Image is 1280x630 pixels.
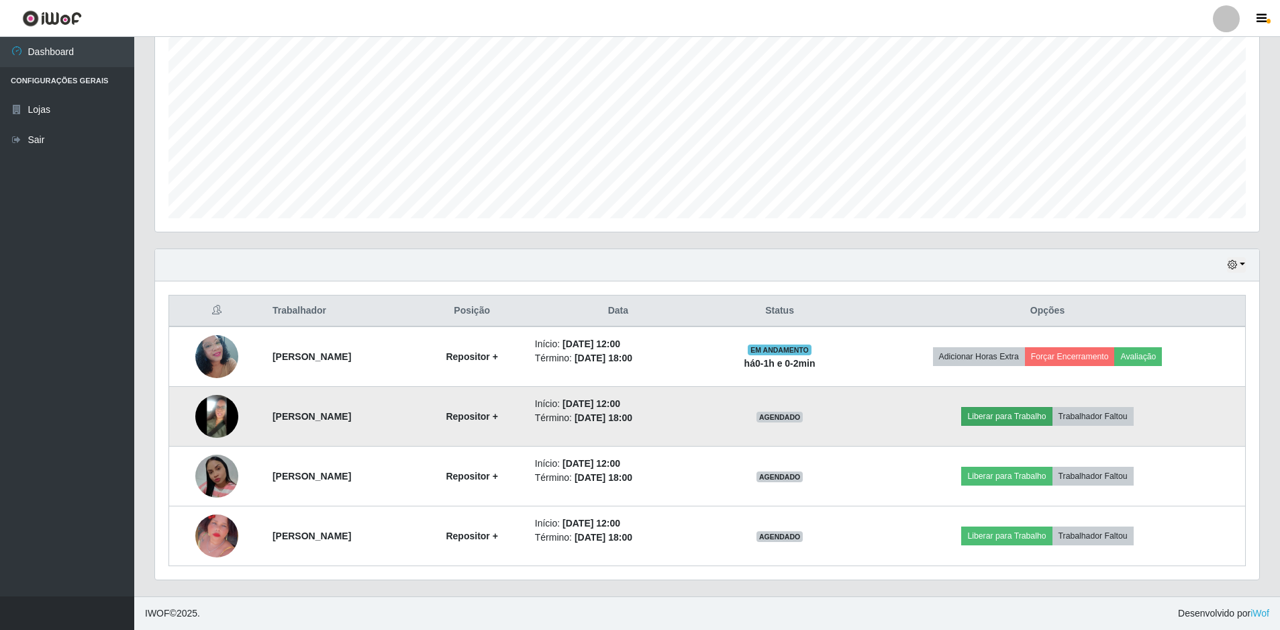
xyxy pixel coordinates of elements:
strong: Repositor + [446,411,497,422]
img: 1754175033426.jpeg [195,498,238,574]
time: [DATE] 18:00 [575,532,632,543]
button: Trabalhador Faltou [1052,467,1134,486]
li: Início: [535,516,701,531]
span: AGENDADO [756,531,803,542]
span: AGENDADO [756,471,803,482]
strong: Repositor + [446,471,497,482]
li: Término: [535,531,701,545]
strong: há 0-1 h e 0-2 min [744,358,816,369]
button: Liberar para Trabalho [961,467,1052,486]
button: Liberar para Trabalho [961,407,1052,426]
img: 1748484954184.jpeg [195,395,238,438]
strong: [PERSON_NAME] [273,411,351,422]
strong: [PERSON_NAME] [273,471,351,482]
li: Término: [535,471,701,485]
time: [DATE] 18:00 [575,412,632,423]
img: CoreUI Logo [22,10,82,27]
span: © 2025 . [145,606,200,621]
span: AGENDADO [756,412,803,422]
strong: Repositor + [446,531,497,541]
time: [DATE] 12:00 [562,518,620,529]
time: [DATE] 12:00 [562,398,620,409]
img: 1752185454755.jpeg [195,328,238,385]
button: Forçar Encerramento [1025,347,1115,366]
span: Desenvolvido por [1178,606,1269,621]
li: Término: [535,351,701,365]
time: [DATE] 18:00 [575,472,632,483]
time: [DATE] 18:00 [575,353,632,363]
a: iWof [1250,608,1269,619]
button: Trabalhador Faltou [1052,527,1134,545]
button: Liberar para Trabalho [961,527,1052,545]
li: Início: [535,337,701,351]
time: [DATE] 12:00 [562,339,620,349]
strong: Repositor + [446,351,497,362]
li: Início: [535,397,701,411]
span: EM ANDAMENTO [748,345,811,355]
th: Data [527,296,709,327]
li: Término: [535,411,701,425]
th: Status [709,296,850,327]
time: [DATE] 12:00 [562,458,620,469]
th: Opções [850,296,1246,327]
img: 1756127287806.jpeg [195,455,238,498]
strong: [PERSON_NAME] [273,531,351,541]
strong: [PERSON_NAME] [273,351,351,362]
span: IWOF [145,608,170,619]
button: Adicionar Horas Extra [933,347,1025,366]
button: Trabalhador Faltou [1052,407,1134,426]
th: Posição [417,296,527,327]
button: Avaliação [1114,347,1162,366]
th: Trabalhador [264,296,417,327]
li: Início: [535,457,701,471]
